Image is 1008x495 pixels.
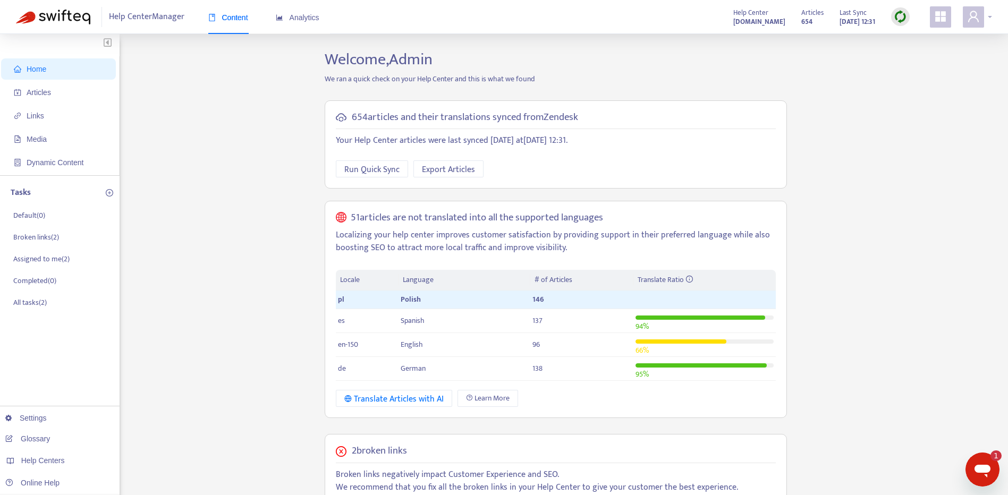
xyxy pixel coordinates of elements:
button: Run Quick Sync [336,160,408,177]
span: container [14,159,21,166]
p: We ran a quick check on your Help Center and this is what we found [317,73,795,84]
span: Content [208,13,248,22]
span: Analytics [276,13,319,22]
h5: 51 articles are not translated into all the supported languages [351,212,603,224]
span: global [336,212,346,224]
p: Broken links negatively impact Customer Experience and SEO. We recommend that you fix all the bro... [336,468,776,494]
span: es [338,314,345,327]
span: 66 % [636,344,649,356]
span: plus-circle [106,189,113,197]
span: 94 % [636,320,649,332]
span: user [967,10,980,23]
span: 137 [532,314,543,327]
p: All tasks ( 2 ) [13,297,47,308]
span: Polish [401,293,421,305]
span: home [14,65,21,73]
span: cloud-sync [336,112,346,123]
span: Spanish [401,314,425,327]
span: English [401,338,423,351]
span: Welcome, Admin [325,46,433,73]
span: Help Center [733,7,768,19]
span: pl [338,293,344,305]
h5: 654 articles and their translations synced from Zendesk [352,112,578,124]
p: Localizing your help center improves customer satisfaction by providing support in their preferre... [336,229,776,254]
span: 95 % [636,368,649,380]
span: Help Center Manager [109,7,184,27]
span: Dynamic Content [27,158,83,167]
a: Settings [5,414,47,422]
span: Help Centers [21,456,65,465]
span: Last Sync [840,7,867,19]
a: Learn More [458,390,518,407]
p: Default ( 0 ) [13,210,45,221]
p: Assigned to me ( 2 ) [13,253,70,264]
strong: [DATE] 12:31 [840,16,875,28]
span: Home [27,65,46,73]
p: Completed ( 0 ) [13,275,56,286]
span: Media [27,135,47,143]
button: Export Articles [413,160,484,177]
span: link [14,112,21,120]
span: close-circle [336,446,346,457]
th: # of Articles [530,270,633,291]
p: Your Help Center articles were last synced [DATE] at [DATE] 12:31 . [336,134,776,147]
iframe: Przycisk uruchamiania okna komunikatora, nieprzeczytane wiadomości: 1 [965,453,999,487]
span: de [338,362,346,374]
div: Translate Articles with AI [344,392,444,406]
button: Translate Articles with AI [336,390,452,407]
img: Swifteq [16,10,90,24]
a: Glossary [5,434,50,443]
p: Broken links ( 2 ) [13,232,59,243]
span: appstore [934,10,947,23]
span: book [208,14,216,21]
span: 146 [532,293,544,305]
span: file-image [14,135,21,143]
h5: 2 broken links [352,445,407,457]
span: area-chart [276,14,283,21]
strong: [DOMAIN_NAME] [733,16,785,28]
th: Language [399,270,530,291]
span: 96 [532,338,540,351]
span: German [401,362,426,374]
span: en-150 [338,338,358,351]
img: sync.dc5367851b00ba804db3.png [894,10,907,23]
span: Learn More [475,392,510,404]
span: Articles [801,7,824,19]
span: Export Articles [422,163,475,176]
span: Articles [27,88,51,97]
iframe: Liczba nieprzeczytanych wiadomości [980,450,1002,461]
a: Online Help [5,479,60,487]
a: [DOMAIN_NAME] [733,15,785,28]
span: account-book [14,89,21,96]
div: Translate Ratio [638,274,772,286]
span: Links [27,112,44,120]
strong: 654 [801,16,812,28]
p: Tasks [11,186,31,199]
span: 138 [532,362,543,374]
th: Locale [336,270,399,291]
span: Run Quick Sync [344,163,400,176]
